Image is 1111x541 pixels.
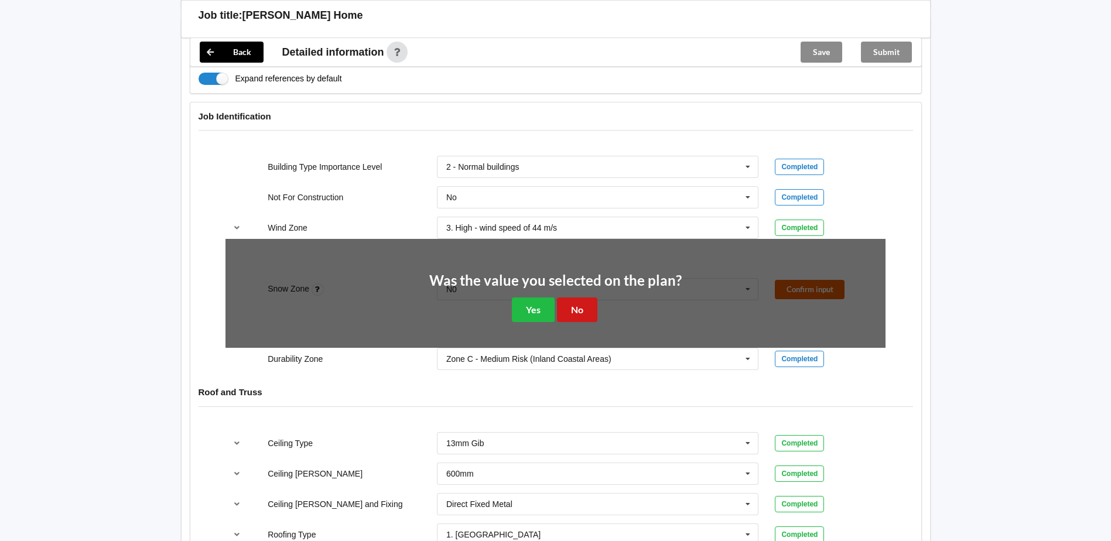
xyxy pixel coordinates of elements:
div: Direct Fixed Metal [446,500,512,508]
label: Wind Zone [268,223,307,232]
div: 3. High - wind speed of 44 m/s [446,224,557,232]
label: Building Type Importance Level [268,162,382,172]
div: Completed [775,220,824,236]
h3: Job title: [199,9,242,22]
div: Completed [775,435,824,451]
h2: Was the value you selected on the plan? [429,272,682,290]
label: Expand references by default [199,73,342,85]
button: Back [200,42,264,63]
button: No [557,297,597,321]
div: Completed [775,189,824,206]
button: reference-toggle [225,433,248,454]
label: Ceiling Type [268,439,313,448]
div: 1. [GEOGRAPHIC_DATA] [446,530,541,539]
h4: Job Identification [199,111,913,122]
div: Completed [775,496,824,512]
h4: Roof and Truss [199,386,913,398]
button: reference-toggle [225,217,248,238]
div: 600mm [446,470,474,478]
div: No [446,193,457,201]
label: Ceiling [PERSON_NAME] [268,469,363,478]
div: Zone C - Medium Risk (Inland Coastal Areas) [446,355,611,363]
h3: [PERSON_NAME] Home [242,9,363,22]
button: Yes [512,297,555,321]
div: Completed [775,351,824,367]
button: reference-toggle [225,494,248,515]
div: Completed [775,465,824,482]
button: reference-toggle [225,463,248,484]
div: 13mm Gib [446,439,484,447]
label: Not For Construction [268,193,343,202]
label: Roofing Type [268,530,316,539]
label: Durability Zone [268,354,323,364]
label: Ceiling [PERSON_NAME] and Fixing [268,499,402,509]
div: 2 - Normal buildings [446,163,519,171]
span: Detailed information [282,47,384,57]
div: Completed [775,159,824,175]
